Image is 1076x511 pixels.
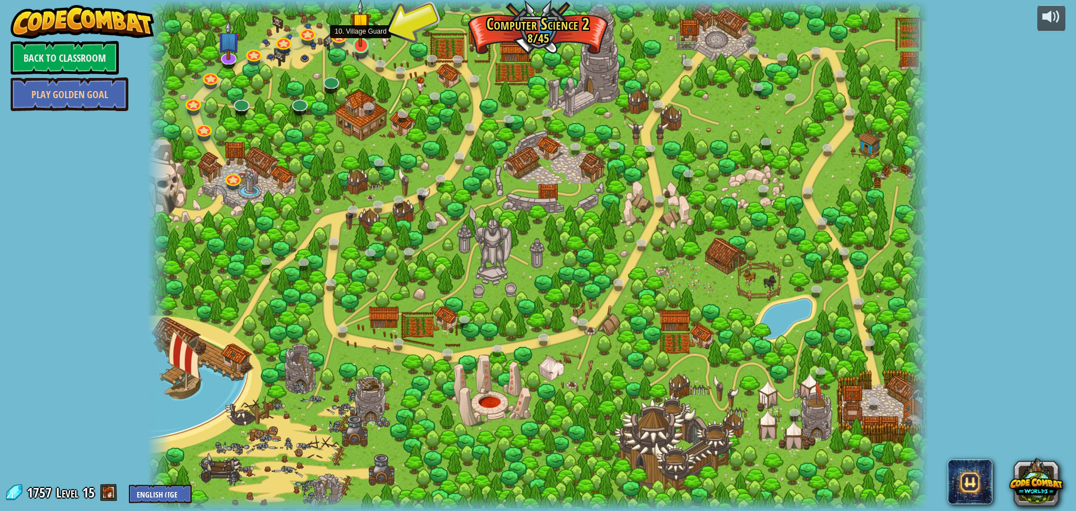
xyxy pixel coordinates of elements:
span: 1757 [27,484,55,501]
button: Adjust volume [1037,5,1065,31]
a: Back to Classroom [11,41,119,75]
img: level-banner-unstarted-subscriber.png [217,21,240,60]
img: CodeCombat - Learn how to code by playing a game [11,5,154,39]
span: Level [56,484,78,502]
span: 15 [82,484,95,501]
a: Play Golden Goal [11,77,128,111]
